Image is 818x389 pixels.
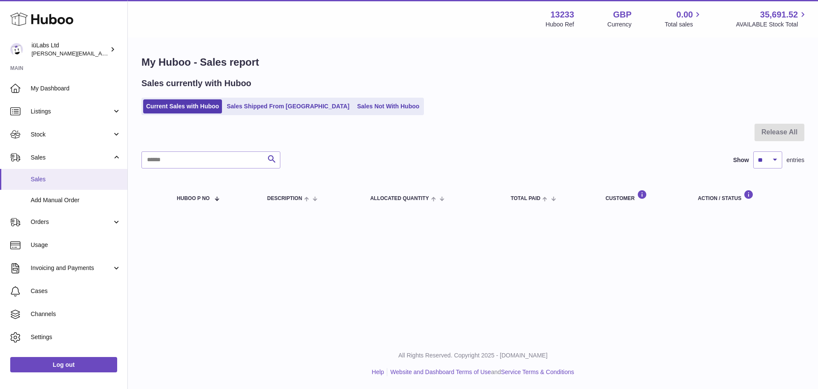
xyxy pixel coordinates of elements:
div: Currency [608,20,632,29]
span: ALLOCATED Quantity [370,196,429,201]
div: Customer [605,190,681,201]
span: Total paid [511,196,541,201]
span: Channels [31,310,121,318]
span: entries [786,156,804,164]
a: Sales Shipped From [GEOGRAPHIC_DATA] [224,99,352,113]
span: Usage [31,241,121,249]
strong: GBP [613,9,631,20]
span: Stock [31,131,112,139]
span: AVAILABLE Stock Total [736,20,808,29]
span: Huboo P no [177,196,210,201]
img: annunziata@iulabs.co [10,43,23,56]
a: Website and Dashboard Terms of Use [390,369,491,375]
span: Sales [31,154,112,162]
span: Total sales [665,20,703,29]
h2: Sales currently with Huboo [141,78,251,89]
span: 0.00 [677,9,693,20]
h1: My Huboo - Sales report [141,55,804,69]
a: 35,691.52 AVAILABLE Stock Total [736,9,808,29]
span: Orders [31,218,112,226]
span: My Dashboard [31,84,121,93]
span: Listings [31,107,112,116]
span: Add Manual Order [31,196,121,204]
div: iüLabs Ltd [32,41,108,58]
div: Action / Status [698,190,796,201]
span: 35,691.52 [760,9,798,20]
a: Log out [10,357,117,372]
a: Service Terms & Conditions [501,369,574,375]
label: Show [733,156,749,164]
a: Help [372,369,384,375]
span: Cases [31,287,121,295]
span: Settings [31,333,121,341]
a: Sales Not With Huboo [354,99,422,113]
span: Invoicing and Payments [31,264,112,272]
div: Huboo Ref [546,20,574,29]
span: [PERSON_NAME][EMAIL_ADDRESS][DOMAIN_NAME] [32,50,171,57]
p: All Rights Reserved. Copyright 2025 - [DOMAIN_NAME] [135,351,811,360]
li: and [387,368,574,376]
a: 0.00 Total sales [665,9,703,29]
a: Current Sales with Huboo [143,99,222,113]
span: Description [267,196,302,201]
span: Sales [31,175,121,183]
strong: 13233 [550,9,574,20]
